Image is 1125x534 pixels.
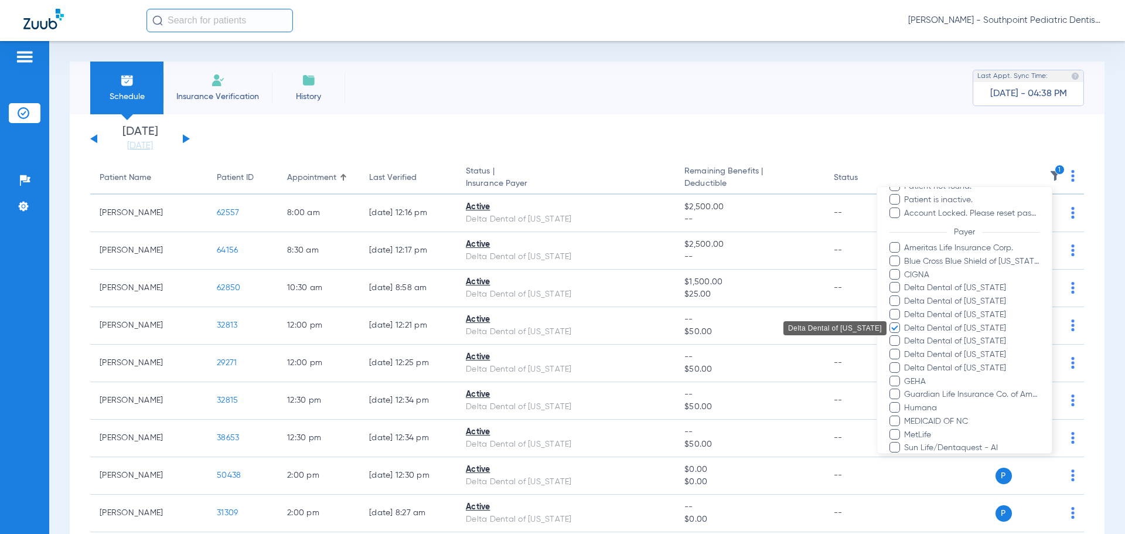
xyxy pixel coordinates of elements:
[904,349,1039,361] span: Delta Dental of [US_STATE]
[946,228,982,236] span: Payer
[904,429,1039,441] span: MetLife
[904,242,1039,254] span: Ameritas Life Insurance Corp.
[904,362,1039,375] span: Delta Dental of [US_STATE]
[783,321,887,335] div: Delta Dental of [US_STATE]
[904,322,1039,335] span: Delta Dental of [US_STATE]
[904,416,1039,428] span: MEDICAID OF NC
[904,442,1039,454] span: Sun Life/Dentaquest - AI
[904,256,1039,268] span: Blue Cross Blue Shield of [US_STATE]
[904,194,1039,206] span: Patient is inactive.
[904,295,1039,308] span: Delta Dental of [US_STATE]
[1066,478,1125,534] iframe: Chat Widget
[904,282,1039,294] span: Delta Dental of [US_STATE]
[904,181,1039,193] span: Patient not found.
[904,269,1039,281] span: CIGNA
[904,208,1039,220] span: Account Locked. Please reset password.
[904,309,1039,321] span: Delta Dental of [US_STATE]
[904,389,1039,401] span: Guardian Life Insurance Co. of America
[904,335,1039,348] span: Delta Dental of [US_STATE]
[904,402,1039,414] span: Humana
[904,376,1039,388] span: GEHA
